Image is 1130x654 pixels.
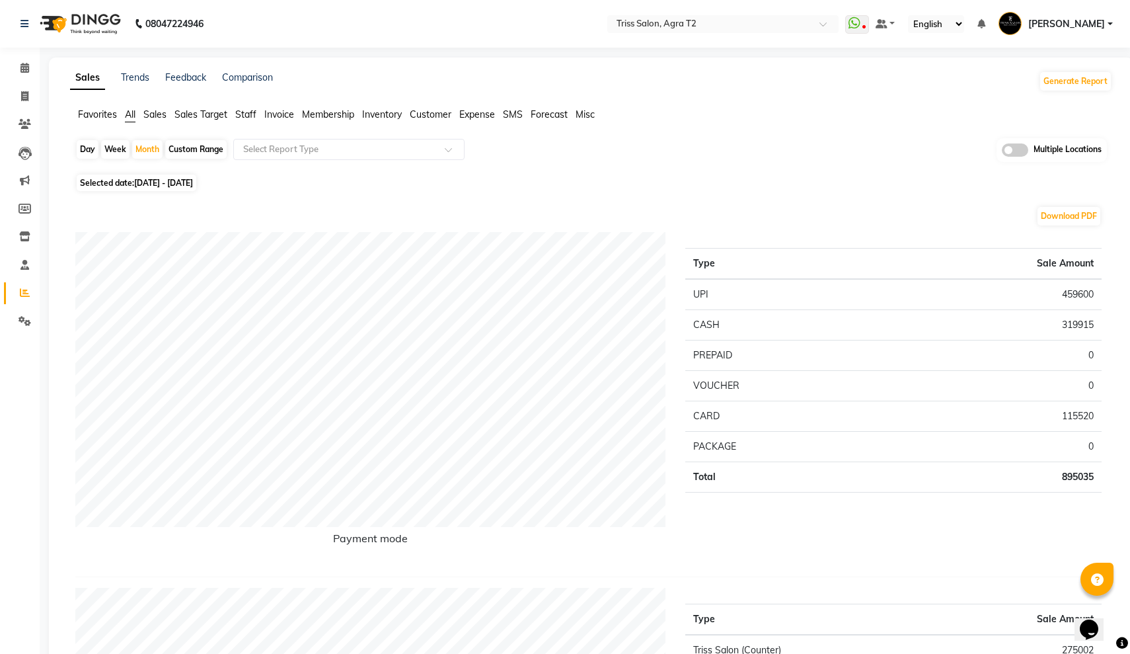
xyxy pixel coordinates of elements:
span: Sales Target [174,108,227,120]
span: SMS [503,108,523,120]
span: All [125,108,135,120]
span: [DATE] - [DATE] [134,178,193,188]
span: Multiple Locations [1034,143,1102,157]
td: CARD [685,401,877,431]
span: Selected date: [77,175,196,191]
span: Sales [143,108,167,120]
div: Custom Range [165,140,227,159]
span: Customer [410,108,451,120]
h6: Payment mode [75,532,665,550]
span: Inventory [362,108,402,120]
button: Generate Report [1040,72,1111,91]
td: VOUCHER [685,370,877,401]
span: Membership [302,108,354,120]
td: 115520 [878,401,1102,431]
td: 0 [878,340,1102,370]
td: PACKAGE [685,431,877,462]
a: Comparison [222,71,273,83]
td: UPI [685,279,877,310]
div: Week [101,140,130,159]
td: Total [685,462,877,492]
a: Trends [121,71,149,83]
div: Day [77,140,98,159]
td: PREPAID [685,340,877,370]
div: Month [132,140,163,159]
a: Feedback [165,71,206,83]
td: 0 [878,370,1102,401]
b: 08047224946 [145,5,204,42]
span: Expense [459,108,495,120]
th: Sale Amount [878,248,1102,279]
span: Invoice [264,108,294,120]
td: 895035 [878,462,1102,492]
th: Type [685,248,877,279]
td: CASH [685,309,877,340]
span: Forecast [531,108,568,120]
img: logo [34,5,124,42]
td: 319915 [878,309,1102,340]
a: Sales [70,66,105,90]
img: Rohit Maheshwari [998,12,1022,35]
span: [PERSON_NAME] [1028,17,1105,31]
span: Staff [235,108,256,120]
iframe: chat widget [1074,601,1117,641]
span: Misc [576,108,595,120]
button: Download PDF [1037,207,1100,225]
td: 0 [878,431,1102,462]
span: Favorites [78,108,117,120]
td: 459600 [878,279,1102,310]
th: Sale Amount [975,604,1102,635]
th: Type [685,604,975,635]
